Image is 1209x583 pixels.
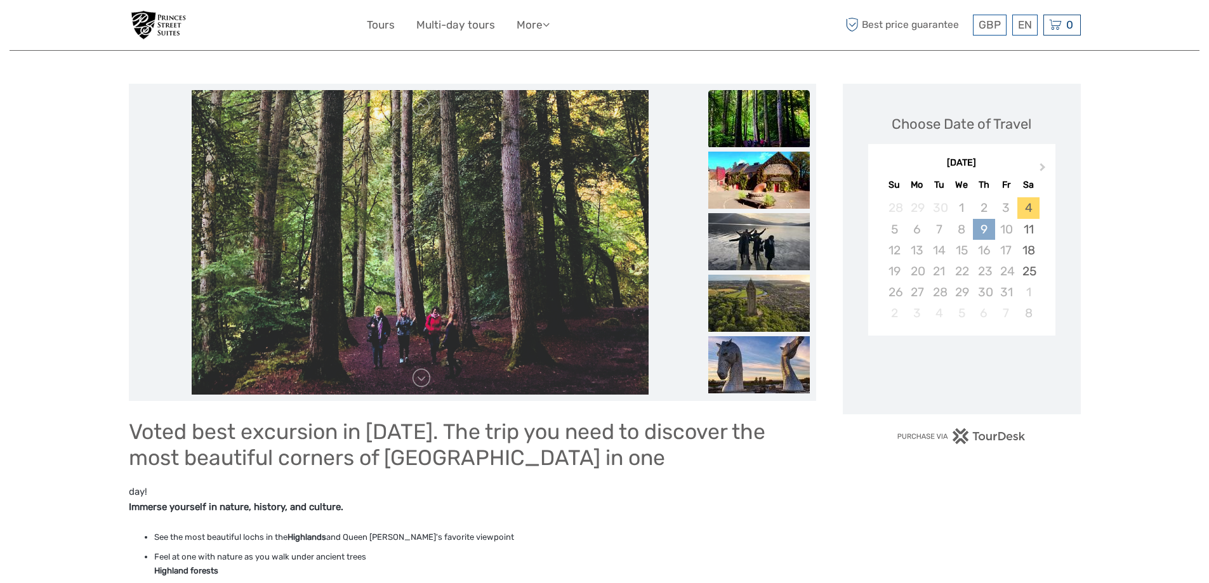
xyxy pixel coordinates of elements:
[950,261,972,282] div: Not available Wednesday, October 22nd, 2025
[1017,261,1040,282] div: Choose Saturday, October 25th, 2025
[995,303,1017,324] div: Not available Friday, November 7th, 2025
[995,219,1017,240] div: Not available Friday, October 10th, 2025
[708,275,810,332] img: 2ad866665fea4a32ab6ef805c5274796_slider_thumbnail.jpg
[1017,197,1040,218] div: Choose Saturday, October 4th, 2025
[843,15,970,36] span: Best price guarantee
[906,303,928,324] div: Not available Monday, November 3rd, 2025
[973,197,995,218] div: Not available Thursday, October 2nd, 2025
[154,566,218,575] strong: Highland forests
[906,219,928,240] div: Not available Monday, October 6th, 2025
[995,197,1017,218] div: Not available Friday, October 3rd, 2025
[708,90,810,147] img: 71cf824df11b43bb9ae87279c7caa437_slider_thumbnail.jpg
[973,282,995,303] div: Not available Thursday, October 30th, 2025
[950,176,972,193] div: We
[973,261,995,282] div: Not available Thursday, October 23rd, 2025
[973,303,995,324] div: Not available Thursday, November 6th, 2025
[517,16,550,34] a: More
[708,213,810,270] img: 94d7d3ad712849a3a72cd7e2ce4668fb_slider_thumbnail.jpg
[1017,240,1040,261] div: Choose Saturday, October 18th, 2025
[883,197,906,218] div: Not available Sunday, September 28th, 2025
[906,282,928,303] div: Not available Monday, October 27th, 2025
[1017,282,1040,303] div: Choose Saturday, November 1st, 2025
[1034,160,1054,180] button: Next Month
[367,16,395,34] a: Tours
[897,428,1026,444] img: PurchaseViaTourDesk.png
[883,261,906,282] div: Not available Sunday, October 19th, 2025
[928,219,950,240] div: Not available Tuesday, October 7th, 2025
[950,197,972,218] div: Not available Wednesday, October 1st, 2025
[1017,219,1040,240] div: Choose Saturday, October 11th, 2025
[883,176,906,193] div: Su
[708,336,810,393] img: 75d041b08ef5447c9c38c2f667394dbf_slider_thumbnail.jpg
[995,282,1017,303] div: Not available Friday, October 31st, 2025
[906,240,928,261] div: Not available Monday, October 13th, 2025
[129,419,816,470] h1: Voted best excursion in [DATE]. The trip you need to discover the most beautiful corners of [GEOG...
[906,261,928,282] div: Not available Monday, October 20th, 2025
[928,240,950,261] div: Not available Tuesday, October 14th, 2025
[928,261,950,282] div: Not available Tuesday, October 21st, 2025
[883,282,906,303] div: Not available Sunday, October 26th, 2025
[928,282,950,303] div: Not available Tuesday, October 28th, 2025
[287,532,326,542] strong: Highlands
[906,197,928,218] div: Not available Monday, September 29th, 2025
[928,303,950,324] div: Not available Tuesday, November 4th, 2025
[995,240,1017,261] div: Not available Friday, October 17th, 2025
[995,176,1017,193] div: Fr
[973,176,995,193] div: Th
[883,240,906,261] div: Not available Sunday, October 12th, 2025
[129,501,343,513] strong: Immerse yourself in nature, history, and culture.
[906,176,928,193] div: Mo
[928,176,950,193] div: Tu
[868,157,1055,170] div: [DATE]
[995,261,1017,282] div: Not available Friday, October 24th, 2025
[708,152,810,209] img: c87901e890f94bac94f83c1f95ef4360_slider_thumbnail.jpg
[950,240,972,261] div: Not available Wednesday, October 15th, 2025
[958,369,966,377] div: Loading...
[1064,18,1075,31] span: 0
[973,219,995,240] div: Not available Thursday, October 9th, 2025
[928,197,950,218] div: Not available Tuesday, September 30th, 2025
[979,18,1001,31] span: GBP
[872,197,1051,324] div: month 2025-10
[950,282,972,303] div: Not available Wednesday, October 29th, 2025
[883,219,906,240] div: Not available Sunday, October 5th, 2025
[129,10,188,41] img: 743-f49adcdf-e477-4e25-b52f-b76abf60a11f_logo_small.jpg
[192,90,649,395] img: 71cf824df11b43bb9ae87279c7caa437_main_slider.jpg
[950,303,972,324] div: Not available Wednesday, November 5th, 2025
[1017,176,1040,193] div: Sa
[973,240,995,261] div: Not available Thursday, October 16th, 2025
[950,219,972,240] div: Not available Wednesday, October 8th, 2025
[1017,303,1040,324] div: Choose Saturday, November 8th, 2025
[892,114,1031,134] div: Choose Date of Travel
[1012,15,1038,36] div: EN
[416,16,495,34] a: Multi-day tours
[883,303,906,324] div: Not available Sunday, November 2nd, 2025
[154,550,816,579] li: Feel at one with nature as you walk under ancient trees
[154,530,816,544] li: See the most beautiful lochs in the and Queen [PERSON_NAME]'s favorite viewpoint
